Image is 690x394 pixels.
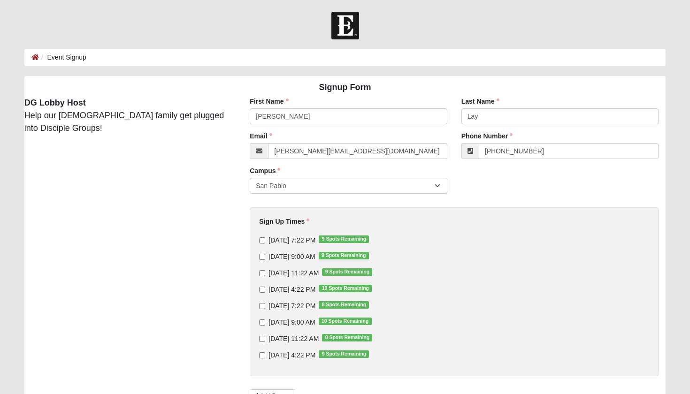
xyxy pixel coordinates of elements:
h4: Signup Form [24,83,666,93]
span: 10 Spots Remaining [319,285,372,292]
input: [DATE] 9:00 AM10 Spots Remaining [259,319,265,326]
label: Last Name [461,97,499,106]
span: 9 Spots Remaining [319,350,369,358]
span: [DATE] 9:00 AM [268,318,315,326]
label: Campus [250,166,280,175]
label: Sign Up Times [259,217,309,226]
span: 9 Spots Remaining [322,268,372,276]
span: [DATE] 7:22 PM [268,302,315,310]
input: [DATE] 9:00 AM9 Spots Remaining [259,254,265,260]
label: First Name [250,97,288,106]
span: [DATE] 7:22 PM [268,236,315,244]
div: Help our [DEMOGRAPHIC_DATA] family get plugged into Disciple Groups! [17,97,236,135]
input: [DATE] 7:22 PM9 Spots Remaining [259,237,265,243]
span: 9 Spots Remaining [319,235,369,243]
label: Phone Number [461,131,513,141]
span: [DATE] 4:22 PM [268,286,315,293]
img: Church of Eleven22 Logo [331,12,359,39]
span: 8 Spots Remaining [319,301,369,309]
span: [DATE] 11:22 AM [268,335,319,342]
span: [DATE] 11:22 AM [268,269,319,277]
span: [DATE] 4:22 PM [268,351,315,359]
input: [DATE] 11:22 AM8 Spots Remaining [259,336,265,342]
li: Event Signup [39,53,86,62]
input: [DATE] 4:22 PM9 Spots Remaining [259,352,265,358]
input: [DATE] 11:22 AM9 Spots Remaining [259,270,265,276]
strong: DG Lobby Host [24,98,86,107]
span: 9 Spots Remaining [319,252,369,259]
span: 10 Spots Remaining [319,318,372,325]
span: [DATE] 9:00 AM [268,253,315,260]
label: Email [250,131,272,141]
input: [DATE] 4:22 PM10 Spots Remaining [259,287,265,293]
span: 8 Spots Remaining [322,334,372,341]
input: [DATE] 7:22 PM8 Spots Remaining [259,303,265,309]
